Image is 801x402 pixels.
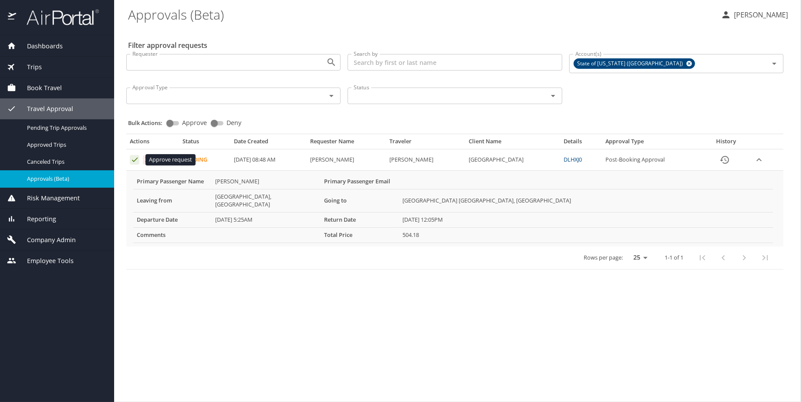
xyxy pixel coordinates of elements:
span: Travel Approval [16,104,73,114]
span: Deny [226,120,241,126]
td: [GEOGRAPHIC_DATA] [465,149,560,171]
span: Book Travel [16,83,62,93]
span: Approvals (Beta) [27,175,104,183]
th: Comments [133,227,212,243]
td: Post-Booking Approval [602,149,703,171]
th: Approval Type [602,138,703,149]
button: [PERSON_NAME] [717,7,791,23]
th: Departure Date [133,212,212,227]
th: Actions [126,138,179,149]
td: 504.18 [399,227,773,243]
th: Return Date [321,212,399,227]
table: Approval table [126,138,784,269]
span: Approved Trips [27,141,104,149]
span: Approve [182,120,207,126]
span: State of [US_STATE] ([GEOGRAPHIC_DATA]) [574,59,689,68]
p: Bulk Actions: [128,119,169,127]
th: Leaving from [133,189,212,212]
a: DLHXJ0 [564,155,582,163]
th: Primary Passenger Email [321,174,399,189]
th: Going to [321,189,399,212]
span: Company Admin [16,235,76,245]
span: Reporting [16,214,56,224]
p: Rows per page: [584,255,623,260]
span: Employee Tools [16,256,74,266]
button: expand row [753,153,766,166]
select: rows per page [626,251,651,264]
button: Deny request [143,155,152,165]
button: Open [325,56,338,68]
th: Total Price [321,227,399,243]
img: icon-airportal.png [8,9,17,26]
div: State of [US_STATE] ([GEOGRAPHIC_DATA]) [574,58,695,69]
th: Client Name [465,138,560,149]
span: Dashboards [16,41,63,51]
td: [GEOGRAPHIC_DATA] [GEOGRAPHIC_DATA], [GEOGRAPHIC_DATA] [399,189,773,212]
span: Risk Management [16,193,80,203]
td: [PERSON_NAME] [212,174,321,189]
button: Open [547,90,559,102]
td: [PERSON_NAME] [307,149,386,171]
button: Open [325,90,338,102]
button: History [714,149,735,170]
h1: Approvals (Beta) [128,1,714,28]
th: Status [179,138,230,149]
span: Trips [16,62,42,72]
td: [DATE] 08:48 AM [230,149,307,171]
th: Date Created [230,138,307,149]
table: More info for approvals [133,174,773,243]
p: [PERSON_NAME] [731,10,788,20]
th: Primary Passenger Name [133,174,212,189]
span: Canceled Trips [27,158,104,166]
button: Open [768,57,781,70]
td: [GEOGRAPHIC_DATA], [GEOGRAPHIC_DATA] [212,189,321,212]
td: [PERSON_NAME] [386,149,465,171]
span: Pending Trip Approvals [27,124,104,132]
h2: Filter approval requests [128,38,207,52]
td: [DATE] 5:25AM [212,212,321,227]
th: Traveler [386,138,465,149]
th: Requester Name [307,138,386,149]
td: Pending [179,149,230,171]
p: 1-1 of 1 [665,255,683,260]
th: Details [560,138,602,149]
td: [DATE] 12:05PM [399,212,773,227]
img: airportal-logo.png [17,9,99,26]
input: Search by first or last name [348,54,562,71]
th: History [703,138,749,149]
